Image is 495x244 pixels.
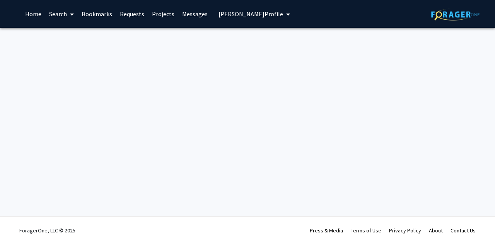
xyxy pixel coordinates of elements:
[21,0,45,27] a: Home
[451,227,476,234] a: Contact Us
[45,0,78,27] a: Search
[116,0,148,27] a: Requests
[178,0,212,27] a: Messages
[19,217,75,244] div: ForagerOne, LLC © 2025
[148,0,178,27] a: Projects
[218,10,283,18] span: [PERSON_NAME] Profile
[310,227,343,234] a: Press & Media
[351,227,381,234] a: Terms of Use
[429,227,443,234] a: About
[431,9,480,20] img: ForagerOne Logo
[389,227,421,234] a: Privacy Policy
[78,0,116,27] a: Bookmarks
